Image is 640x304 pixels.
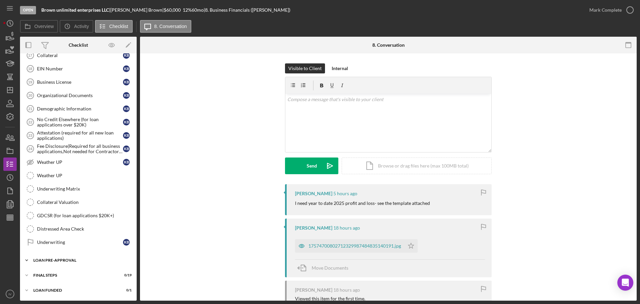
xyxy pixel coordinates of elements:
time: 2025-09-10 02:08 [333,225,360,231]
div: K B [123,145,130,152]
a: 18EIN NumberKB [23,62,133,75]
div: FINAL STEPS [33,273,115,277]
div: Send [307,158,317,174]
label: 8. Conversation [154,24,187,29]
tspan: 17 [28,53,32,57]
button: 17574700802712329987484835140191.jpg [295,239,418,253]
div: K B [123,119,130,125]
div: 0 / 19 [120,273,132,277]
div: Viewed this item for the first time. [295,296,365,301]
a: 17CollateralKB [23,49,133,62]
div: K B [123,239,130,246]
time: 2025-09-10 15:28 [333,191,357,196]
div: 0 / 1 [120,288,132,292]
div: 12 % [183,7,192,13]
label: Activity [74,24,89,29]
div: K B [123,65,130,72]
tspan: 18 [28,67,32,71]
div: Distressed Area Check [37,226,133,232]
button: Send [285,158,338,174]
div: Visible to Client [288,63,322,73]
div: Internal [332,63,348,73]
div: Checklist [69,42,88,48]
div: EIN Number [37,66,123,71]
span: Move Documents [312,265,348,271]
tspan: 20 [28,93,32,97]
div: LOAN FUNDED [33,288,115,292]
div: K B [123,105,130,112]
a: 19Business LicenseKB [23,75,133,89]
div: Mark Complete [589,3,622,17]
div: Weather UP [37,173,133,178]
div: [PERSON_NAME] Brown | [110,7,164,13]
div: | 8. Business Financials ([PERSON_NAME]) [204,7,290,13]
div: Attestation (required for all new loan applications) [37,130,123,141]
a: Weather UPKB [23,156,133,169]
button: 8. Conversation [140,20,191,33]
div: No Credit Elsewhere (for loan applications over $20K) [37,117,123,127]
div: K B [123,132,130,139]
button: Move Documents [295,260,355,276]
div: Collateral [37,53,123,58]
div: Underwriting Matrix [37,186,133,192]
div: K B [123,79,130,85]
button: IV [3,287,17,301]
a: 24Fee Disclosure(Required for all business applications,Not needed for Contractor loans)KB [23,142,133,156]
div: GDCSR (for loan applications $20K+) [37,213,133,218]
div: Open [20,6,36,14]
button: Visible to Client [285,63,325,73]
text: IV [8,292,12,296]
tspan: 22 [28,120,32,124]
a: 20Organizational DocumentsKB [23,89,133,102]
div: LOAN PRE-APPROVAL [33,258,128,262]
a: 21Demographic InformationKB [23,102,133,115]
tspan: 23 [28,133,32,137]
div: | [41,7,110,13]
div: Fee Disclosure(Required for all business applications,Not needed for Contractor loans) [37,143,123,154]
a: Underwriting Matrix [23,182,133,196]
div: Collateral Valuation [37,200,133,205]
a: UnderwritingKB [23,236,133,249]
a: 23Attestation (required for all new loan applications)KB [23,129,133,142]
div: Organizational Documents [37,93,123,98]
button: Overview [20,20,58,33]
div: K B [123,159,130,166]
tspan: 19 [28,80,32,84]
label: Checklist [109,24,128,29]
div: Open Intercom Messenger [617,275,633,291]
div: [PERSON_NAME] [295,191,332,196]
button: Internal [328,63,351,73]
button: Mark Complete [583,3,637,17]
button: Activity [60,20,93,33]
div: Underwriting [37,240,123,245]
a: Collateral Valuation [23,196,133,209]
div: [PERSON_NAME] [295,225,332,231]
span: $60,000 [164,7,181,13]
tspan: 21 [28,107,32,111]
button: Checklist [95,20,133,33]
div: [PERSON_NAME] [295,287,332,293]
div: Weather UP [37,160,123,165]
label: Overview [34,24,54,29]
div: 60 mo [192,7,204,13]
p: I need year to date 2025 profit and loss- see the template attached [295,200,430,207]
div: 17574700802712329987484835140191.jpg [308,243,401,249]
a: 22No Credit Elsewhere (for loan applications over $20K)KB [23,115,133,129]
tspan: 24 [28,147,33,151]
time: 2025-09-10 01:59 [333,287,360,293]
a: Distressed Area Check [23,222,133,236]
div: K B [123,52,130,59]
a: Weather UP [23,169,133,182]
b: Brown unlimited enterprises LLC [41,7,109,13]
a: GDCSR (for loan applications $20K+) [23,209,133,222]
div: Business License [37,79,123,85]
div: Demographic Information [37,106,123,111]
div: K B [123,92,130,99]
div: 8. Conversation [372,42,405,48]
